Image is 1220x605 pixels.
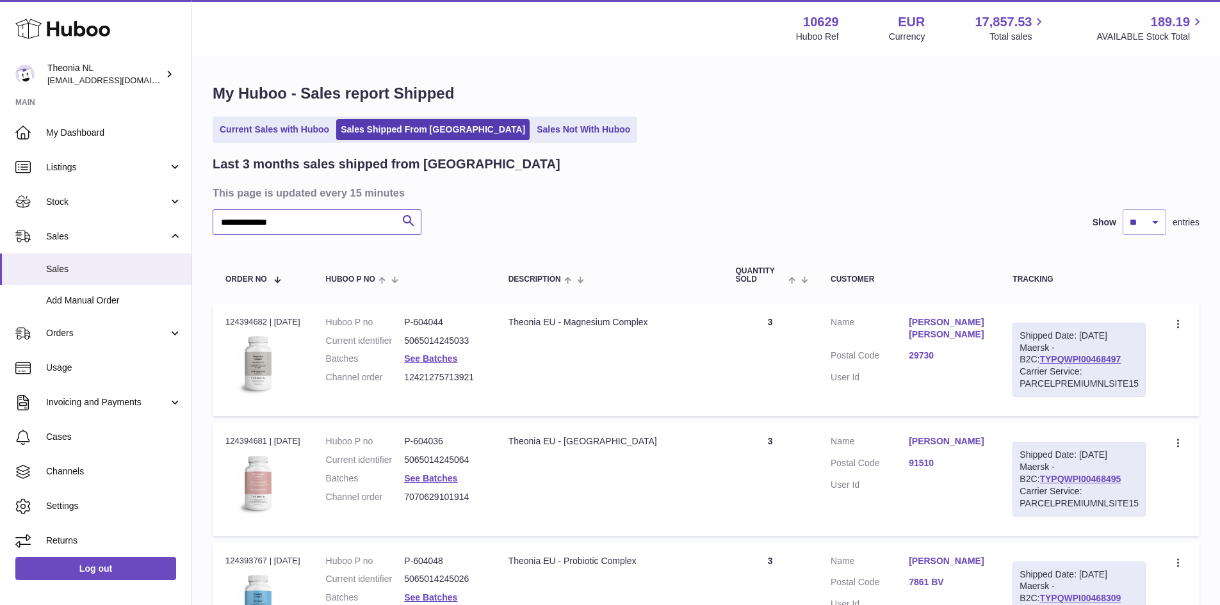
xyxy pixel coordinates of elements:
div: Theonia NL [47,62,163,86]
dd: 5065014245064 [404,454,483,466]
span: Quantity Sold [735,267,785,284]
div: Currency [889,31,925,43]
img: 106291725893142.jpg [225,332,289,396]
span: entries [1173,216,1200,229]
div: Theonia EU - [GEOGRAPHIC_DATA] [508,435,710,448]
a: Sales Shipped From [GEOGRAPHIC_DATA] [336,119,530,140]
dd: P-604044 [404,316,483,328]
span: Returns [46,535,182,547]
dt: Name [831,316,909,344]
div: Customer [831,275,987,284]
dt: Name [831,555,909,570]
a: [PERSON_NAME] [PERSON_NAME] [909,316,987,341]
dt: Huboo P no [326,435,405,448]
a: Sales Not With Huboo [532,119,635,140]
dt: Current identifier [326,573,405,585]
strong: EUR [898,13,925,31]
span: 189.19 [1151,13,1190,31]
span: Cases [46,431,182,443]
a: [PERSON_NAME] [909,555,987,567]
span: Huboo P no [326,275,375,284]
span: Add Manual Order [46,294,182,307]
span: Sales [46,230,168,243]
a: Log out [15,557,176,580]
dt: Huboo P no [326,555,405,567]
span: Total sales [989,31,1046,43]
div: Maersk - B2C: [1013,323,1146,397]
div: Carrier Service: PARCELPREMIUMNLSITE15 [1020,485,1139,510]
dd: 7070629101914 [404,491,483,503]
a: Current Sales with Huboo [215,119,334,140]
dt: User Id [831,371,909,383]
div: Maersk - B2C: [1013,442,1146,516]
a: 7861 BV [909,576,987,588]
span: AVAILABLE Stock Total [1096,31,1205,43]
h3: This page is updated every 15 minutes [213,186,1196,200]
img: info@wholesomegoods.eu [15,65,35,84]
dd: 5065014245033 [404,335,483,347]
div: Tracking [1013,275,1146,284]
span: Usage [46,362,182,374]
div: Shipped Date: [DATE] [1020,449,1139,461]
div: Shipped Date: [DATE] [1020,569,1139,581]
dd: P-604036 [404,435,483,448]
span: 17,857.53 [975,13,1032,31]
a: 29730 [909,350,987,362]
dt: Batches [326,592,405,604]
div: Huboo Ref [796,31,839,43]
h2: Last 3 months sales shipped from [GEOGRAPHIC_DATA] [213,156,560,173]
span: My Dashboard [46,127,182,139]
div: Theonia EU - Magnesium Complex [508,316,710,328]
a: TYPQWPI00468497 [1039,354,1121,364]
dt: Postal Code [831,576,909,592]
a: 17,857.53 Total sales [975,13,1046,43]
a: See Batches [404,473,457,483]
a: 189.19 AVAILABLE Stock Total [1096,13,1205,43]
dd: 5065014245026 [404,573,483,585]
h1: My Huboo - Sales report Shipped [213,83,1200,104]
td: 3 [722,423,818,535]
span: Settings [46,500,182,512]
div: 124394682 | [DATE] [225,316,300,328]
span: Stock [46,196,168,208]
span: Sales [46,263,182,275]
dd: 12421275713921 [404,371,483,383]
a: See Batches [404,592,457,602]
dt: Postal Code [831,350,909,365]
div: Theonia EU - Probiotic Complex [508,555,710,567]
a: TYPQWPI00468495 [1039,474,1121,484]
dt: Batches [326,472,405,485]
span: Listings [46,161,168,173]
div: Shipped Date: [DATE] [1020,330,1139,342]
a: [PERSON_NAME] [909,435,987,448]
dt: Batches [326,353,405,365]
dt: Name [831,435,909,451]
dt: User Id [831,479,909,491]
td: 3 [722,303,818,416]
div: Carrier Service: PARCELPREMIUMNLSITE15 [1020,366,1139,390]
dt: Current identifier [326,454,405,466]
span: Channels [46,465,182,478]
div: 124394681 | [DATE] [225,435,300,447]
dd: P-604048 [404,555,483,567]
dt: Channel order [326,491,405,503]
dt: Current identifier [326,335,405,347]
a: See Batches [404,353,457,364]
span: Invoicing and Payments [46,396,168,408]
span: Description [508,275,561,284]
a: 91510 [909,457,987,469]
dt: Postal Code [831,457,909,472]
span: Orders [46,327,168,339]
dt: Channel order [326,371,405,383]
span: Order No [225,275,267,284]
div: 124393767 | [DATE] [225,555,300,567]
a: TYPQWPI00468309 [1039,593,1121,603]
label: Show [1093,216,1116,229]
strong: 10629 [803,13,839,31]
img: 106291725893222.jpg [225,451,289,515]
span: [EMAIL_ADDRESS][DOMAIN_NAME] [47,75,188,85]
dt: Huboo P no [326,316,405,328]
